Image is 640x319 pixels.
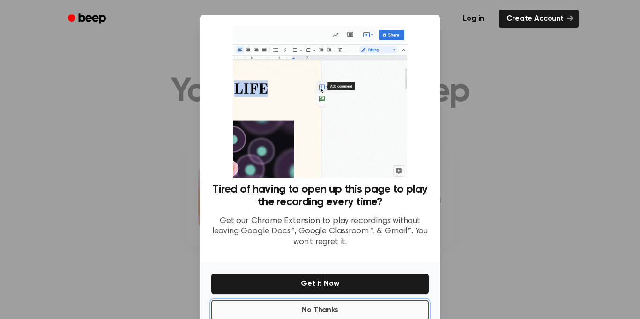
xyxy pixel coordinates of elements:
button: Get It Now [211,274,429,294]
a: Create Account [499,10,579,28]
img: Beep extension in action [233,26,407,178]
a: Log in [454,8,493,30]
a: Beep [61,10,114,28]
p: Get our Chrome Extension to play recordings without leaving Google Docs™, Google Classroom™, & Gm... [211,216,429,248]
h3: Tired of having to open up this page to play the recording every time? [211,183,429,208]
